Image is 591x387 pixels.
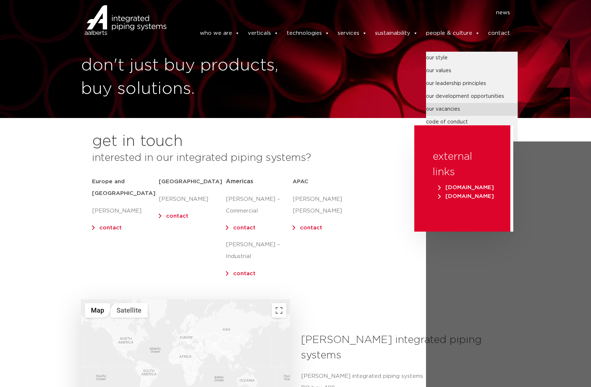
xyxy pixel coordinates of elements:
[426,103,518,116] a: our vacancies
[92,179,155,196] strong: Europe and [GEOGRAPHIC_DATA]
[433,149,492,180] h3: external links
[496,7,510,19] a: news
[233,225,256,231] a: contact
[436,193,496,199] a: [DOMAIN_NAME]
[426,64,518,77] a: our values
[426,26,480,41] a: people & culture
[488,26,510,41] a: contact
[92,150,396,166] h3: interested in our integrated piping systems?
[426,90,518,103] a: our development opportunities
[338,26,367,41] a: services
[99,225,122,231] a: contact
[426,116,518,129] a: code of conduct
[159,176,225,188] h5: [GEOGRAPHIC_DATA]
[92,205,159,217] p: [PERSON_NAME]
[233,271,256,276] a: contact
[375,26,418,41] a: sustainability
[159,193,225,205] p: [PERSON_NAME]
[293,193,359,217] p: [PERSON_NAME] [PERSON_NAME]
[226,178,253,184] span: Americas
[438,185,494,190] span: [DOMAIN_NAME]
[287,26,330,41] a: technologies
[426,52,518,64] a: our style
[301,332,504,363] h3: [PERSON_NAME] integrated piping systems
[300,225,322,231] a: contact
[248,26,279,41] a: verticals
[177,7,510,19] nav: Menu
[81,54,292,101] h1: don't just buy products, buy solutions.
[92,133,183,150] h2: get in touch
[226,193,293,217] p: [PERSON_NAME] – Commercial
[438,193,494,199] span: [DOMAIN_NAME]
[226,239,293,262] p: [PERSON_NAME] – Industrial
[272,303,286,318] button: Toggle fullscreen view
[293,176,359,188] h5: APAC
[85,303,110,318] button: Show street map
[166,213,188,219] a: contact
[426,77,518,90] a: our leadership principles
[436,185,496,190] a: [DOMAIN_NAME]
[110,303,148,318] button: Show satellite imagery
[200,26,240,41] a: who we are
